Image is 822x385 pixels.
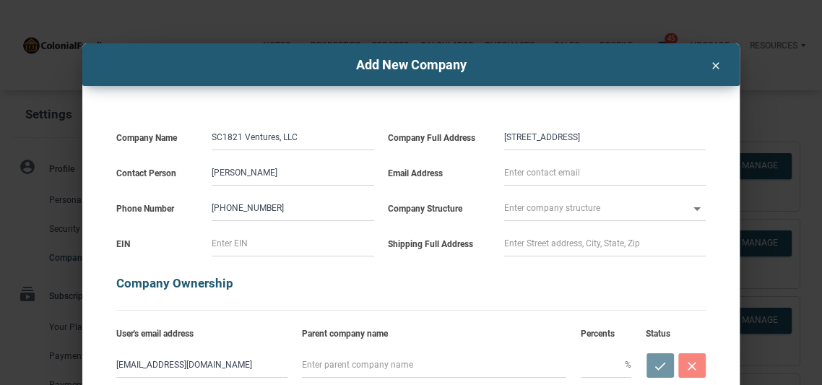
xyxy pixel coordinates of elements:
[504,160,706,186] input: Enter contact email
[116,186,197,217] label: Phone Number
[302,311,566,342] label: Parent company name
[93,55,729,74] h4: Add New Company
[388,186,490,217] label: Company Structure
[388,150,490,182] label: Email Address
[581,311,631,342] label: Percents
[504,230,706,256] input: Enter Street address, City, State, Zip
[625,353,631,376] span: %
[504,124,706,150] input: Enter Street address, City, State, Zip
[388,221,490,253] label: Shipping Full Address
[504,195,688,221] input: Enter company structure
[212,195,374,221] input: 000-000-0000
[212,230,374,256] input: Enter EIN
[116,256,706,295] h5: Company Ownership
[701,51,730,75] button: clear
[646,311,706,342] label: Status
[116,150,197,182] label: Contact Person
[116,115,197,147] label: Company Name
[302,352,566,378] input: Enter parent company name
[388,115,490,147] label: Company Full Address
[707,56,724,72] i: clear
[212,160,374,186] input: Enter contact person name
[116,311,287,342] label: User's email address
[212,124,374,150] input: Enter company name
[116,221,197,253] label: EIN
[116,352,287,378] input: Enter contact email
